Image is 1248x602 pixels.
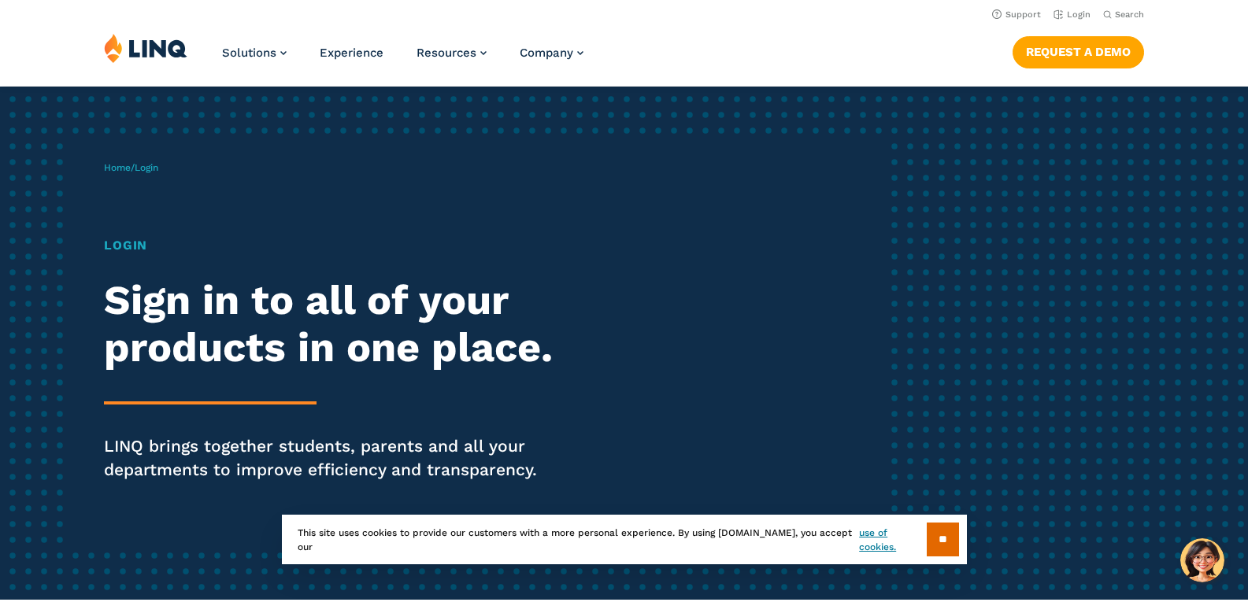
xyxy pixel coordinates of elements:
[1013,36,1144,68] a: Request a Demo
[1115,9,1144,20] span: Search
[104,277,585,371] h2: Sign in to all of your products in one place.
[1180,538,1224,582] button: Hello, have a question? Let’s chat.
[320,46,383,60] a: Experience
[859,526,926,554] a: use of cookies.
[104,33,187,63] img: LINQ | K‑12 Software
[1103,9,1144,20] button: Open Search Bar
[104,434,585,482] p: LINQ brings together students, parents and all your departments to improve efficiency and transpa...
[417,46,476,60] span: Resources
[104,162,158,173] span: /
[222,46,287,60] a: Solutions
[222,33,583,85] nav: Primary Navigation
[1013,33,1144,68] nav: Button Navigation
[222,46,276,60] span: Solutions
[104,236,585,255] h1: Login
[992,9,1041,20] a: Support
[104,162,131,173] a: Home
[1054,9,1091,20] a: Login
[135,162,158,173] span: Login
[417,46,487,60] a: Resources
[520,46,573,60] span: Company
[282,515,967,564] div: This site uses cookies to provide our customers with a more personal experience. By using [DOMAIN...
[520,46,583,60] a: Company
